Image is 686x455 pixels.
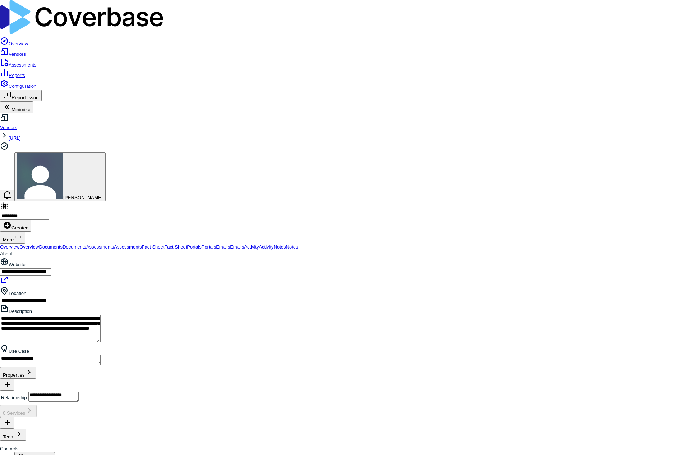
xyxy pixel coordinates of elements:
span: Activity [244,244,259,250]
span: Portals [202,244,216,250]
a: [URL] [9,135,20,141]
span: Documents [39,244,63,250]
span: Team [3,434,15,440]
span: Use Case [9,349,29,354]
span: Fact Sheet [142,244,165,250]
span: Assessments [86,244,114,250]
span: Description [9,309,32,314]
span: Emails [230,244,244,250]
span: Properties [3,372,25,378]
span: Overview [19,244,39,250]
span: Portals [187,244,201,250]
span: [PERSON_NAME] [63,195,103,200]
span: Fact Sheet [164,244,187,250]
span: Location [9,291,26,296]
span: Notes [274,244,286,250]
span: Notes [286,244,298,250]
span: Emails [216,244,230,250]
span: Created [3,225,28,231]
button: Daniel Aranibar avatar[PERSON_NAME] [14,152,106,201]
img: Daniel Aranibar avatar [17,153,63,199]
span: 0 Services [3,410,25,416]
span: Activity [259,244,273,250]
span: Assessments [114,244,142,250]
div: Relationship [1,394,27,401]
span: Documents [63,244,86,250]
span: Website [9,262,26,267]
